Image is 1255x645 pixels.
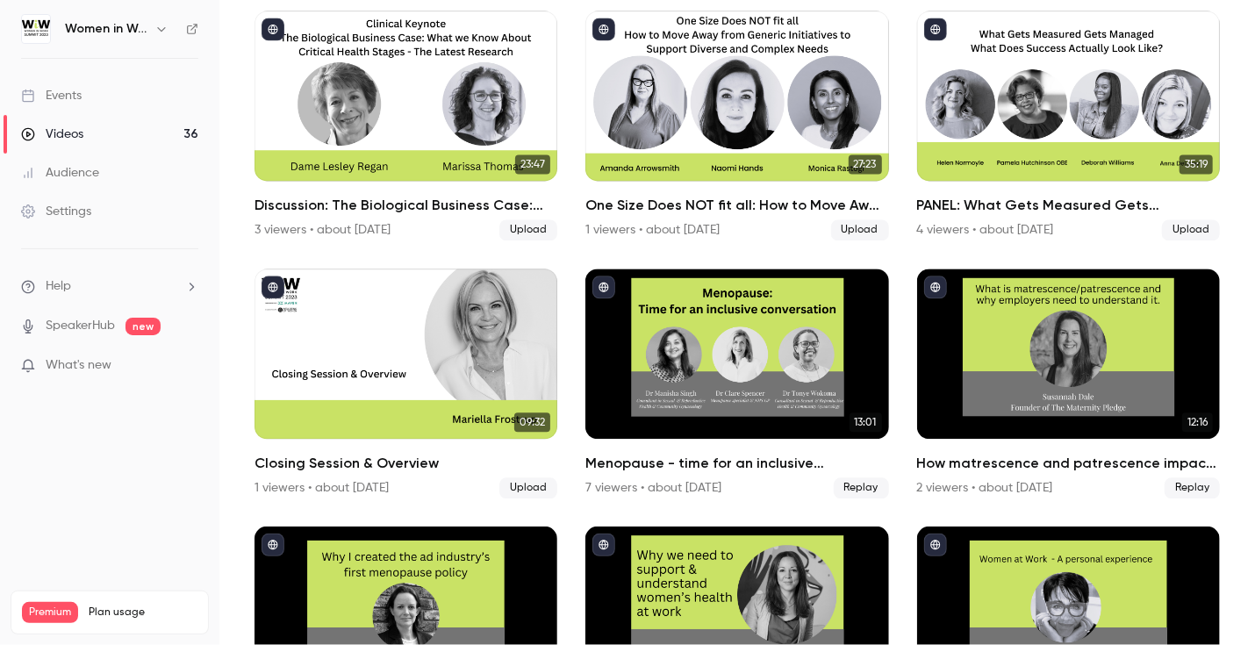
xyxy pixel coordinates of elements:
span: 23:47 [515,154,550,174]
h6: Women in Work [65,20,147,38]
li: Discussion: The Biological Business Case: What we Know About Critical Health Stages - The Latest ... [255,11,557,240]
div: 3 viewers • about [DATE] [255,221,391,239]
span: Replay [834,477,889,498]
div: Audience [21,164,99,182]
li: Closing Session & Overview [255,269,557,498]
span: Upload [1162,219,1220,240]
img: Women in Work [22,15,50,43]
li: PANEL: What Gets Measured Gets Managed: What Does Success Actually Look Like? [917,11,1220,240]
span: 27:23 [849,154,882,174]
span: Replay [1165,477,1220,498]
div: 4 viewers • about [DATE] [917,221,1054,239]
a: 35:19PANEL: What Gets Measured Gets Managed: What Does Success Actually Look Like?4 viewers • abo... [917,11,1220,240]
div: Settings [21,203,91,220]
button: published [924,276,947,298]
h2: How matrescence and patrescence impacts new parents in the workplace and why employers should care. [917,453,1220,474]
h2: One Size Does NOT fit all: How to Move Away from Generic Initiatives to Support Diverse and Compl... [585,195,888,216]
button: published [262,534,284,556]
span: Help [46,277,71,296]
span: 12:16 [1182,412,1213,432]
a: 23:47Discussion: The Biological Business Case: What we Know About Critical Health Stages - The La... [255,11,557,240]
div: 7 viewers • about [DATE] [585,479,721,497]
button: published [592,276,615,298]
div: Events [21,87,82,104]
button: published [924,18,947,40]
button: published [924,534,947,556]
h2: PANEL: What Gets Measured Gets Managed: What Does Success Actually Look Like? [917,195,1220,216]
div: 2 viewers • about [DATE] [917,479,1053,497]
a: SpeakerHub [46,317,115,335]
button: published [262,276,284,298]
h2: Closing Session & Overview [255,453,557,474]
h2: Menopause - time for an inclusive conversation [585,453,888,474]
li: help-dropdown-opener [21,277,198,296]
button: published [262,18,284,40]
span: 35:19 [1180,154,1213,174]
h2: Discussion: The Biological Business Case: What we Know About Critical Health Stages - The Latest ... [255,195,557,216]
a: 27:23One Size Does NOT fit all: How to Move Away from Generic Initiatives to Support Diverse and ... [585,11,888,240]
span: Upload [499,477,557,498]
li: One Size Does NOT fit all: How to Move Away from Generic Initiatives to Support Diverse and Compl... [585,11,888,240]
span: Upload [831,219,889,240]
a: 09:32Closing Session & Overview1 viewers • about [DATE]Upload [255,269,557,498]
span: new [125,318,161,335]
button: published [592,534,615,556]
span: 13:01 [850,412,882,432]
span: What's new [46,356,111,375]
span: Premium [22,602,78,623]
a: 13:01Menopause - time for an inclusive conversation7 viewers • about [DATE]Replay [585,269,888,498]
span: 09:32 [514,412,550,432]
div: Videos [21,125,83,143]
button: published [592,18,615,40]
li: How matrescence and patrescence impacts new parents in the workplace and why employers should care. [917,269,1220,498]
iframe: Noticeable Trigger [177,358,198,374]
span: Plan usage [89,606,197,620]
span: Upload [499,219,557,240]
div: 1 viewers • about [DATE] [585,221,720,239]
li: Menopause - time for an inclusive conversation [585,269,888,498]
a: 12:16How matrescence and patrescence impacts new parents in the workplace and why employers shoul... [917,269,1220,498]
div: 1 viewers • about [DATE] [255,479,389,497]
